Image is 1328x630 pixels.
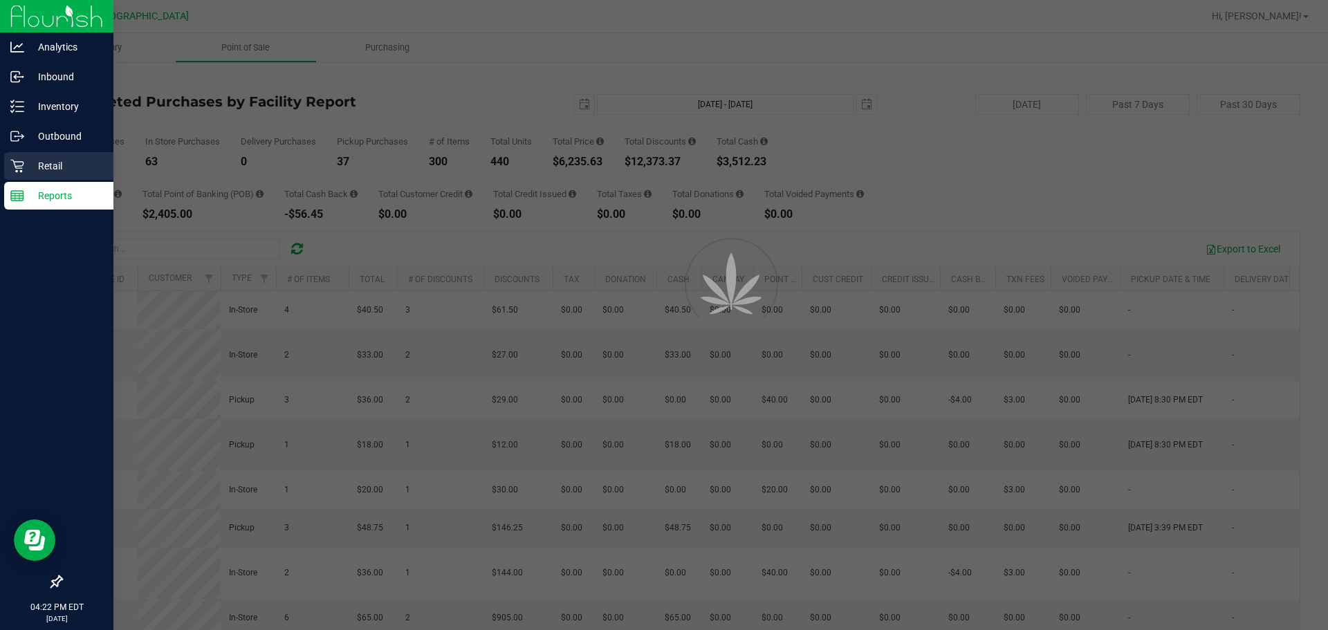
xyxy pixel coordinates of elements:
p: Inbound [24,68,107,85]
inline-svg: Retail [10,159,24,173]
p: Outbound [24,128,107,145]
inline-svg: Inventory [10,100,24,113]
p: Inventory [24,98,107,115]
p: Analytics [24,39,107,55]
inline-svg: Outbound [10,129,24,143]
iframe: Resource center [14,519,55,561]
p: 04:22 PM EDT [6,601,107,613]
p: Reports [24,187,107,204]
inline-svg: Inbound [10,70,24,84]
p: Retail [24,158,107,174]
p: [DATE] [6,613,107,624]
inline-svg: Reports [10,189,24,203]
inline-svg: Analytics [10,40,24,54]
